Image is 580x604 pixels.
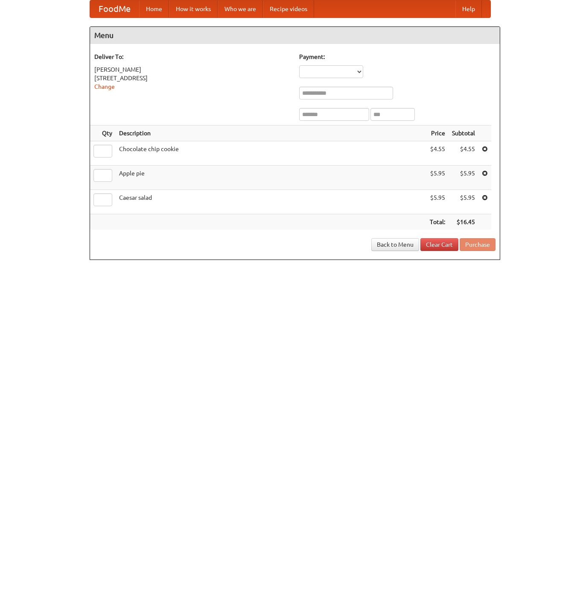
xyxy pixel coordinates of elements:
[449,190,478,214] td: $5.95
[218,0,263,18] a: Who we are
[94,74,291,82] div: [STREET_ADDRESS]
[455,0,482,18] a: Help
[169,0,218,18] a: How it works
[94,83,115,90] a: Change
[426,190,449,214] td: $5.95
[90,27,500,44] h4: Menu
[116,166,426,190] td: Apple pie
[449,214,478,230] th: $16.45
[449,125,478,141] th: Subtotal
[420,238,458,251] a: Clear Cart
[460,238,495,251] button: Purchase
[371,238,419,251] a: Back to Menu
[94,65,291,74] div: [PERSON_NAME]
[116,190,426,214] td: Caesar salad
[116,141,426,166] td: Chocolate chip cookie
[449,166,478,190] td: $5.95
[426,141,449,166] td: $4.55
[426,214,449,230] th: Total:
[426,125,449,141] th: Price
[116,125,426,141] th: Description
[426,166,449,190] td: $5.95
[90,125,116,141] th: Qty
[263,0,314,18] a: Recipe videos
[94,53,291,61] h5: Deliver To:
[449,141,478,166] td: $4.55
[90,0,139,18] a: FoodMe
[139,0,169,18] a: Home
[299,53,495,61] h5: Payment:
